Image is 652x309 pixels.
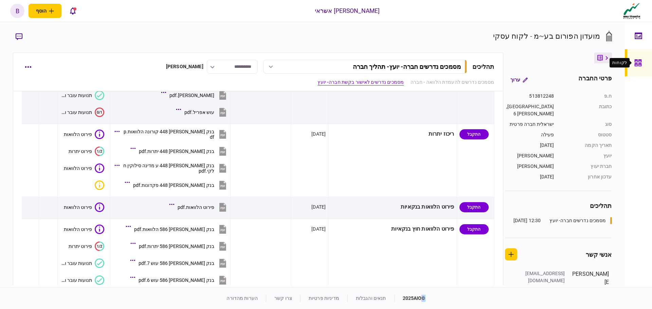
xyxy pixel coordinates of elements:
div: בנק מזרחי 448 פקדונות.pdf [133,182,214,188]
div: תנועות עובר ושב [60,93,92,98]
div: בנק מזרחי 586 עוש 7.pdf [139,260,214,266]
div: בנק מזרחי 448 יתרות.pdf [139,149,214,154]
div: עוש מאי.pdf [169,93,214,98]
button: בנק מזרחי 586 עוש 7.pdf [132,255,228,271]
div: [PERSON_NAME] [505,152,554,159]
a: תנאים והגבלות [356,295,386,301]
button: מסמכים נדרשים חברה- יועץ- תהליך חברה [263,60,467,74]
div: פרטי החברה [578,74,612,86]
button: עוש מאי.pdf [163,88,228,103]
button: בנק מזרחי 448 ע מדינה סילוקין חלקי.pdf [116,160,228,176]
button: תנועות עובר ושב [60,258,104,268]
a: מסמכים נדרשים לאישור בקשת חברה- יועץ [318,79,404,86]
button: איכות לא מספקת [92,180,104,190]
div: סוג [561,121,612,128]
button: פירוט הלוואות [64,225,104,234]
button: 1/2פירוט יתרות [69,147,104,156]
button: פירוט הלוואות [64,202,104,212]
button: ערוך [505,74,533,86]
div: תנועות עובר ושב [60,110,92,115]
div: © 2025 AIO [394,295,425,302]
div: [PHONE_NUMBER] [521,284,565,291]
div: עדכון אחרון [561,173,612,180]
div: פעילה [505,131,554,138]
div: [DATE] [505,173,554,180]
button: פתח רשימת התראות [66,4,80,18]
button: פירוט הלוואות [64,163,104,173]
a: הערות מהדורה [227,295,258,301]
div: [DATE] [311,226,326,232]
div: תהליכים [505,201,612,210]
div: התקבל [459,202,489,212]
div: [PERSON_NAME] אשראי [315,6,380,15]
div: פירוט הלוואות [64,227,92,232]
text: 1/2 [97,244,102,248]
div: [EMAIL_ADDRESS][DOMAIN_NAME] [521,270,565,284]
img: client company logo [622,2,642,19]
div: תנועות עובר ושב [60,260,92,266]
div: פירוט הלוואות בנקאיות [331,199,454,215]
div: פירוט הלוואות [64,166,92,171]
div: התקבל [459,224,489,234]
button: 1/2פירוט יתרות [69,242,104,251]
div: התקבל [459,129,489,139]
button: פירוט הלוואות.pdf [171,199,228,215]
div: פירוט הלוואות חוץ בנקאיות [331,221,454,237]
button: פתח תפריט להוספת לקוח [29,4,61,18]
button: תנועות עובר ושב [60,91,104,100]
div: [PERSON_NAME] [166,63,203,70]
button: פירוט הלוואות [64,130,104,139]
div: [DATE] [505,142,554,149]
button: בנק מזרחי 586 הלוואות.pdf [127,221,228,237]
div: אנשי קשר [586,250,612,259]
div: תאריך הקמה [561,142,612,149]
div: סטטוס [561,131,612,138]
div: כתובת [561,103,612,117]
a: מסמכים נדרשים להעמדת הלוואה - חברה [411,79,494,86]
div: פירוט יתרות [69,149,92,154]
div: [DATE] [311,131,326,137]
button: עוש אפריל.pdf [178,104,228,120]
div: פירוט הלוואות [64,205,92,210]
div: פירוט הלוואות [64,132,92,137]
div: בנק מזרחי 448 קורונה הלוואות.pdf [123,129,214,140]
text: 1/2 [97,149,102,153]
div: עוש אפריל.pdf [184,110,214,115]
div: 12:30 [DATE] [513,217,541,224]
div: בנק מזרחי 586 יתרות.pdf [139,244,214,249]
div: תנועות עובר ושב [60,277,92,283]
div: יועץ [561,152,612,159]
div: בנק מזרחי 586 עוש 6.pdf [139,277,214,283]
button: בנק מזרחי 448 פקדונות.pdf [126,177,228,193]
div: [DATE] [311,204,326,210]
div: [GEOGRAPHIC_DATA], 6 [PERSON_NAME] [505,103,554,117]
div: מסמכים נדרשים חברה- יועץ [549,217,606,224]
div: בנק מזרחי 586 הלוואות.pdf [134,227,214,232]
div: איכות לא מספקת [95,180,104,190]
button: בנק מזרחי 448 קורונה הלוואות.pdf [116,127,228,142]
div: [PERSON_NAME] [505,163,554,170]
div: לקוחות [612,59,627,66]
button: בנק מזרחי 586 יתרות.pdf [132,238,228,254]
a: מדיניות פרטיות [309,295,339,301]
button: 0/1תנועות עובר ושב [60,108,104,117]
button: בנק מזרחי 586 עוש 6.pdf [132,272,228,288]
a: צרו קשר [274,295,292,301]
div: פירוט הלוואות.pdf [178,205,214,210]
div: פירוט יתרות [69,244,92,249]
div: תהליכים [472,62,494,71]
a: מסמכים נדרשים חברה- יועץ12:30 [DATE] [513,217,612,224]
button: תנועות עובר ושב [60,275,104,285]
div: מועדון הפורום בע~מ - לקוח עסקי [493,31,600,42]
button: b [10,4,24,18]
div: ישראלית חברה פרטית [505,121,554,128]
div: ריכוז יתרות [331,127,454,142]
div: מסמכים נדרשים חברה- יועץ - תהליך חברה [353,63,461,70]
button: בנק מזרחי 448 יתרות.pdf [132,143,228,159]
div: חברת יעוץ [561,163,612,170]
text: 0/1 [97,110,102,114]
div: בנק מזרחי 448 ע מדינה סילוקין חלקי.pdf [123,163,214,174]
div: 513812248 [505,93,554,100]
div: ח.פ [561,93,612,100]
